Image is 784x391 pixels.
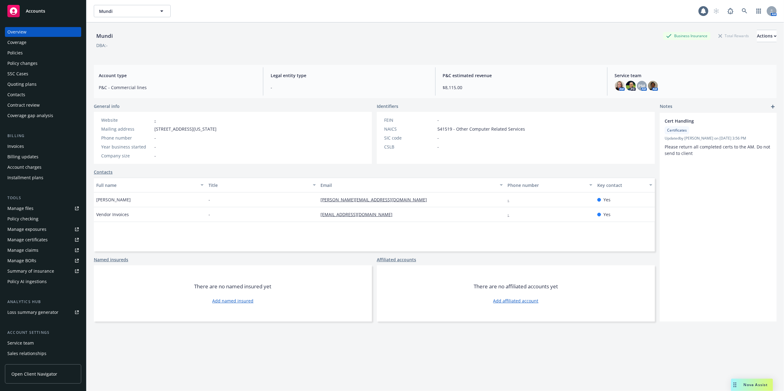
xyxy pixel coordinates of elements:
a: Contacts [94,169,113,175]
div: Manage files [7,203,34,213]
span: Cert Handling [665,118,756,124]
a: Sales relationships [5,349,81,358]
div: Tools [5,195,81,201]
a: Related accounts [5,359,81,369]
span: Service team [615,72,772,79]
span: - [271,84,428,91]
div: Policy changes [7,58,38,68]
button: Key contact [595,178,655,192]
div: Email [321,182,496,188]
a: - [508,197,514,203]
button: Actions [757,30,777,42]
div: Summary of insurance [7,266,54,276]
div: Billing [5,133,81,139]
a: Manage certificates [5,235,81,245]
span: Notes [660,103,672,110]
img: photo [626,81,636,91]
button: Mundi [94,5,171,17]
div: Policies [7,48,23,58]
span: Vendor Invoices [96,211,129,218]
div: Mailing address [101,126,152,132]
div: DBA: - [96,42,108,49]
span: Legal entity type [271,72,428,79]
a: Contacts [5,90,81,100]
a: Coverage [5,38,81,47]
div: Coverage gap analysis [7,111,53,120]
span: - [209,196,210,203]
a: Contract review [5,100,81,110]
a: Switch app [753,5,765,17]
div: Quoting plans [7,79,37,89]
a: Invoices [5,141,81,151]
a: Accounts [5,2,81,20]
div: Year business started [101,144,152,150]
span: - [154,144,156,150]
span: Please return all completed certs to the AM. Do not send to client [665,144,771,156]
div: Full name [96,182,197,188]
button: Nova Assist [731,379,773,391]
div: SSC Cases [7,69,28,79]
a: Manage claims [5,245,81,255]
a: Manage BORs [5,256,81,266]
span: Mundi [99,8,152,14]
span: - [437,117,439,123]
button: Title [206,178,318,192]
div: Sales relationships [7,349,46,358]
div: Service team [7,338,34,348]
a: Account charges [5,162,81,172]
span: Updated by [PERSON_NAME] on [DATE] 3:56 PM [665,136,772,141]
a: Summary of insurance [5,266,81,276]
a: Manage exposures [5,224,81,234]
div: Loss summary generator [7,307,58,317]
span: Identifiers [377,103,398,109]
div: Policy AI ingestions [7,277,47,286]
div: Installment plans [7,173,43,183]
a: Named insureds [94,256,128,263]
div: SIC code [384,135,435,141]
span: There are no affiliated accounts yet [474,283,558,290]
img: photo [648,81,658,91]
a: Policy checking [5,214,81,224]
div: Account charges [7,162,42,172]
img: photo [615,81,625,91]
button: Full name [94,178,206,192]
a: - [508,211,514,217]
a: Overview [5,27,81,37]
a: Policy changes [5,58,81,68]
div: Coverage [7,38,26,47]
a: SSC Cases [5,69,81,79]
span: Certificates [667,128,687,133]
span: - [154,135,156,141]
div: Mundi [94,32,115,40]
a: Quoting plans [5,79,81,89]
a: - [154,117,156,123]
div: Account settings [5,330,81,336]
a: Start snowing [710,5,722,17]
div: Billing updates [7,152,38,162]
div: Company size [101,152,152,159]
div: Phone number [101,135,152,141]
div: Analytics hub [5,299,81,305]
span: - [437,135,439,141]
button: Email [318,178,505,192]
div: Contacts [7,90,25,100]
span: $8,115.00 [443,84,600,91]
a: Policy AI ingestions [5,277,81,286]
div: Invoices [7,141,24,151]
div: Manage claims [7,245,38,255]
span: Yes [603,211,611,218]
div: Policy checking [7,214,38,224]
a: Billing updates [5,152,81,162]
a: Policies [5,48,81,58]
a: Coverage gap analysis [5,111,81,120]
a: Affiliated accounts [377,256,416,263]
span: 541519 - Other Computer Related Services [437,126,525,132]
span: Nova Assist [744,382,768,387]
span: P&C - Commercial lines [99,84,256,91]
span: - [154,152,156,159]
span: PM [639,83,645,89]
button: Phone number [505,178,595,192]
a: [PERSON_NAME][EMAIL_ADDRESS][DOMAIN_NAME] [321,197,432,203]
